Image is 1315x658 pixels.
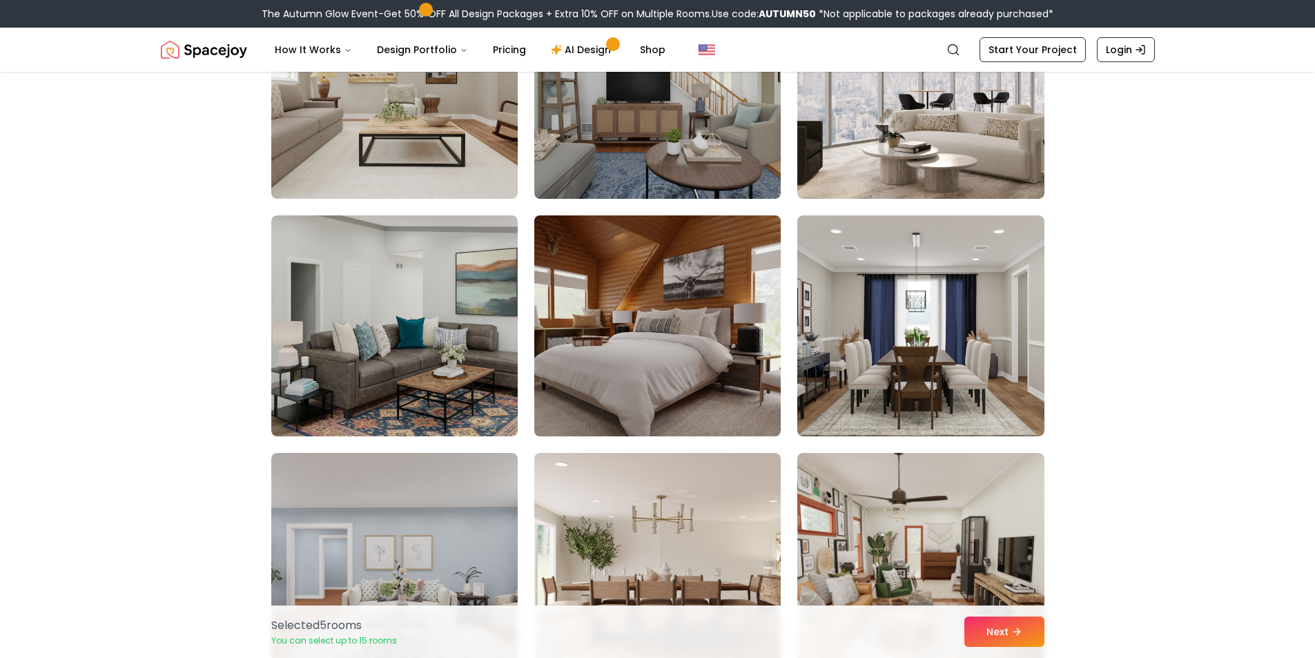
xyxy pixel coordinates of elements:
button: Next [964,617,1044,647]
a: Start Your Project [980,37,1086,62]
p: Selected 5 room s [271,617,397,634]
span: Use code: [712,7,816,21]
img: United States [699,41,715,58]
nav: Global [161,28,1155,72]
span: *Not applicable to packages already purchased* [816,7,1053,21]
img: Spacejoy Logo [161,36,247,64]
a: Login [1097,37,1155,62]
a: Shop [629,36,676,64]
p: You can select up to 15 rooms [271,635,397,646]
img: Room room-33 [797,215,1044,436]
img: Room room-31 [271,215,518,436]
img: Room room-32 [528,210,787,442]
nav: Main [264,36,676,64]
a: Spacejoy [161,36,247,64]
div: The Autumn Glow Event-Get 50% OFF All Design Packages + Extra 10% OFF on Multiple Rooms. [262,7,1053,21]
button: How It Works [264,36,363,64]
b: AUTUMN50 [759,7,816,21]
a: AI Design [540,36,626,64]
a: Pricing [482,36,537,64]
button: Design Portfolio [366,36,479,64]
